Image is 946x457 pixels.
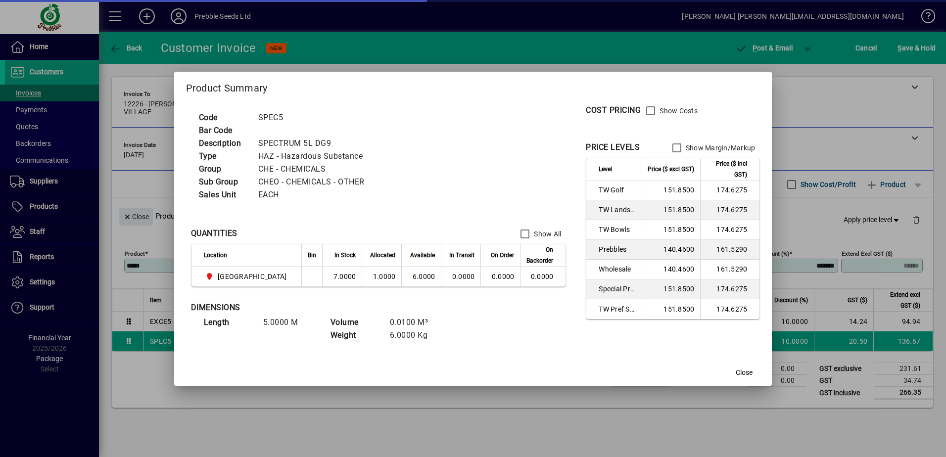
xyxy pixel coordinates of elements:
[599,164,612,175] span: Level
[641,299,700,319] td: 151.8500
[532,229,561,239] label: Show All
[204,250,227,261] span: Location
[492,273,515,280] span: 0.0000
[599,264,635,274] span: Wholesale
[700,240,759,260] td: 161.5290
[362,267,401,286] td: 1.0000
[641,181,700,200] td: 151.8500
[385,316,444,329] td: 0.0100 M³
[700,260,759,279] td: 161.5290
[308,250,316,261] span: Bin
[599,244,635,254] span: Prebbles
[520,267,566,286] td: 0.0000
[258,316,318,329] td: 5.0000 M
[191,228,237,239] div: QUANTITIES
[334,250,356,261] span: In Stock
[370,250,395,261] span: Allocated
[218,272,286,281] span: [GEOGRAPHIC_DATA]
[194,188,253,201] td: Sales Unit
[452,273,475,280] span: 0.0000
[194,111,253,124] td: Code
[700,279,759,299] td: 174.6275
[700,220,759,240] td: 174.6275
[700,200,759,220] td: 174.6275
[736,367,753,378] span: Close
[253,188,377,201] td: EACH
[385,329,444,342] td: 6.0000 Kg
[199,316,258,329] td: Length
[599,205,635,215] span: TW Landscaper
[728,364,760,382] button: Close
[526,244,553,266] span: On Backorder
[648,164,694,175] span: Price ($ excl GST)
[599,185,635,195] span: TW Golf
[194,150,253,163] td: Type
[253,111,377,124] td: SPEC5
[449,250,474,261] span: In Transit
[253,137,377,150] td: SPECTRUM 5L DG9
[253,163,377,176] td: CHE - CHEMICALS
[641,279,700,299] td: 151.8500
[641,260,700,279] td: 140.4600
[586,141,640,153] div: PRICE LEVELS
[700,181,759,200] td: 174.6275
[599,284,635,294] span: Special Price
[253,176,377,188] td: CHEO - CHEMICALS - OTHER
[194,137,253,150] td: Description
[401,267,441,286] td: 6.0000
[641,220,700,240] td: 151.8500
[174,72,772,100] h2: Product Summary
[410,250,435,261] span: Available
[204,271,291,282] span: PALMERSTON NORTH
[253,150,377,163] td: HAZ - Hazardous Substance
[491,250,514,261] span: On Order
[191,302,438,314] div: DIMENSIONS
[599,304,635,314] span: TW Pref Sup
[641,240,700,260] td: 140.4600
[194,163,253,176] td: Group
[641,200,700,220] td: 151.8500
[194,176,253,188] td: Sub Group
[707,158,747,180] span: Price ($ incl GST)
[684,143,756,153] label: Show Margin/Markup
[700,299,759,319] td: 174.6275
[194,124,253,137] td: Bar Code
[326,316,385,329] td: Volume
[586,104,641,116] div: COST PRICING
[322,267,362,286] td: 7.0000
[599,225,635,234] span: TW Bowls
[326,329,385,342] td: Weight
[658,106,698,116] label: Show Costs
